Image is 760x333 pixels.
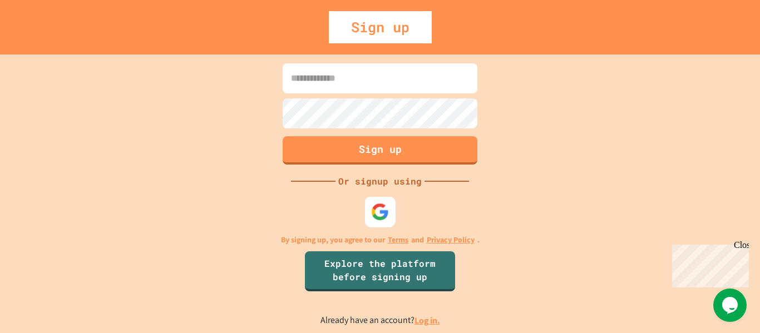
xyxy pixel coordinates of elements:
p: Already have an account? [320,314,440,327]
button: Sign up [283,136,477,165]
a: Explore the platform before signing up [305,251,455,291]
a: Terms [388,234,408,246]
iframe: chat widget [713,289,749,322]
img: google-icon.svg [371,202,389,221]
div: Sign up [329,11,432,43]
p: By signing up, you agree to our and . [281,234,480,246]
div: Chat with us now!Close [4,4,77,71]
a: Privacy Policy [427,234,475,246]
a: Log in. [414,315,440,326]
iframe: chat widget [668,240,749,287]
div: Or signup using [335,175,425,188]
